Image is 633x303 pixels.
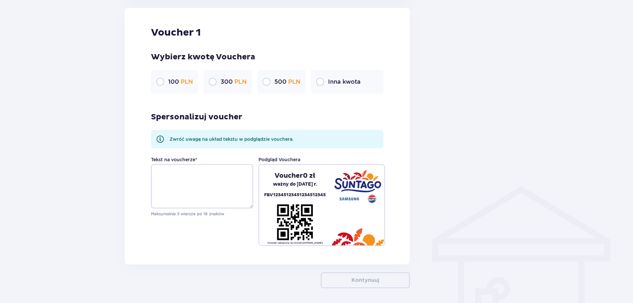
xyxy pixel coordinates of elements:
p: Voucher 1 [151,26,201,39]
p: Podgląd Vouchera [258,156,300,163]
p: Spersonalizuj voucher [151,112,242,122]
p: Wybierz kwotę Vouchera [151,52,383,62]
p: Voucher 0 zł [275,171,315,180]
p: 300 [221,78,247,86]
p: Maksymalnie 3 wiersze po 18 znaków [151,211,253,217]
p: FBV12345123451234512345 [264,191,326,199]
label: Tekst na voucherze * [151,156,197,163]
p: Inna kwota [328,78,361,86]
img: Suntago - Samsung - Pepsi [334,170,381,203]
p: ważny do [DATE] r. [273,180,317,189]
span: PLN [234,78,247,85]
p: Zwróć uwagę na układ tekstu w podglądzie vouchera. [169,136,294,142]
p: 100 [168,78,193,86]
p: Kontynuuj [351,277,379,284]
p: Voucher zakupiony na stronie [DOMAIN_NAME] [267,241,323,245]
button: Kontynuuj [321,272,410,288]
span: PLN [288,78,300,85]
p: 500 [274,78,300,86]
span: PLN [181,78,193,85]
